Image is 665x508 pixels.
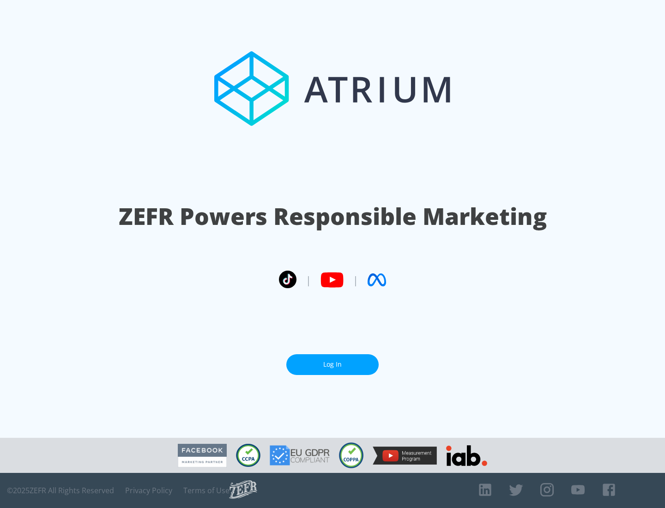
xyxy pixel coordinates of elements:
span: | [306,273,311,287]
a: Privacy Policy [125,486,172,495]
h1: ZEFR Powers Responsible Marketing [119,200,547,232]
img: CCPA Compliant [236,444,260,467]
span: | [353,273,358,287]
img: GDPR Compliant [270,445,330,466]
img: Facebook Marketing Partner [178,444,227,467]
span: © 2025 ZEFR All Rights Reserved [7,486,114,495]
a: Terms of Use [183,486,230,495]
a: Log In [286,354,379,375]
img: YouTube Measurement Program [373,447,437,465]
img: IAB [446,445,487,466]
img: COPPA Compliant [339,442,363,468]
